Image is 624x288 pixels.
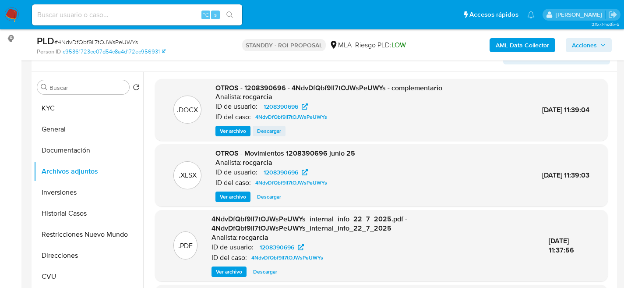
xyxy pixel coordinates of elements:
a: 4NdvDfQbf9lI7tOJWsPeUWYs [252,178,331,188]
button: Archivos adjuntos [34,161,143,182]
a: 4NdvDfQbf9lI7tOJWsPeUWYs [252,112,331,122]
button: Buscar [41,84,48,91]
button: Descargar [253,192,286,202]
input: Buscar [49,84,126,92]
button: search-icon [221,9,239,21]
span: Descargar [253,267,277,276]
a: Notificaciones [527,11,535,18]
p: Analista: [212,233,238,242]
p: ID de usuario: [215,102,257,111]
span: 4NdvDfQbf9lI7tOJWsPeUWYs [251,252,323,263]
span: s [214,11,217,19]
span: 1208390696 [260,242,294,252]
button: Descargar [249,267,282,277]
span: 1208390696 [264,101,298,112]
p: ID del caso: [212,253,247,262]
span: 4NdvDfQbf9lI7tOJWsPeUWYs [255,178,327,188]
button: AML Data Collector [490,38,555,52]
button: Ver archivo [215,192,250,202]
p: .PDF [178,241,193,251]
span: Ver archivo [216,267,242,276]
p: ID del caso: [215,113,251,121]
span: Descargar [257,192,281,201]
button: Volver al orden por defecto [133,84,140,93]
a: c95361723ce07d54c8a4d172ec956931 [63,48,166,56]
span: Descargar [257,127,281,135]
button: General [34,119,143,140]
p: facundo.marin@mercadolibre.com [556,11,605,19]
a: Salir [608,10,617,19]
button: Acciones [566,38,612,52]
b: PLD [37,34,54,48]
p: ID de usuario: [212,243,254,252]
p: ID de usuario: [215,168,257,177]
b: AML Data Collector [496,38,549,52]
div: MLA [329,40,352,50]
span: LOW [391,40,406,50]
span: ⌥ [202,11,209,19]
span: [DATE] 11:37:56 [549,236,574,256]
span: # 4NdvDfQbf9lI7tOJWsPeUWYs [54,38,138,46]
button: Descargar [253,126,286,136]
span: Ver archivo [220,127,246,135]
button: KYC [34,98,143,119]
span: [DATE] 11:39:03 [542,170,589,180]
span: 1208390696 [264,167,298,178]
button: Historial Casos [34,203,143,224]
span: OTROS - 1208390696 - 4NdvDfQbf9lI7tOJWsPeUWYs - complementario [215,83,442,93]
button: Inversiones [34,182,143,203]
h6: rocgarcia [243,92,272,101]
p: .DOCX [177,105,198,115]
p: Analista: [215,92,242,101]
a: 4NdvDfQbf9lI7tOJWsPeUWYs [248,252,327,263]
p: .XLSX [179,171,197,180]
button: Restricciones Nuevo Mundo [34,224,143,245]
b: Person ID [37,48,61,56]
button: Ver archivo [212,267,247,277]
span: [DATE] 11:39:04 [542,105,589,115]
span: Riesgo PLD: [355,40,406,50]
a: 1208390696 [258,167,313,178]
span: 4NdvDfQbf9lI7tOJWsPeUWYs_internal_info_22_7_2025.pdf - 4NdvDfQbf9lI7tOJWsPeUWYs_internal_info_22_... [212,214,407,234]
p: STANDBY - ROI PROPOSAL [242,39,326,51]
button: Ver archivo [215,126,250,136]
span: Accesos rápidos [469,10,518,19]
button: Direcciones [34,245,143,266]
span: Ver archivo [220,192,246,201]
h6: rocgarcia [239,233,268,242]
span: Acciones [572,38,597,52]
span: 4NdvDfQbf9lI7tOJWsPeUWYs [255,112,327,122]
p: ID del caso: [215,178,251,187]
span: OTROS - Movimientos 1208390696 junio 25 [215,148,355,158]
p: Analista: [215,158,242,167]
button: CVU [34,266,143,287]
a: 1208390696 [258,101,313,112]
h6: rocgarcia [243,158,272,167]
button: Documentación [34,140,143,161]
span: 3.157.1-hotfix-5 [592,21,620,28]
input: Buscar usuario o caso... [32,9,242,21]
a: 1208390696 [254,242,309,252]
